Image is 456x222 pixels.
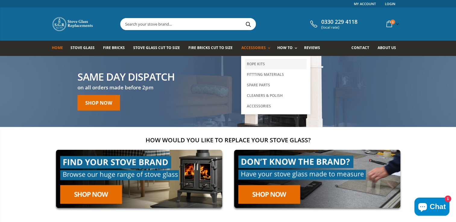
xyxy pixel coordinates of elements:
[103,41,129,56] a: Fire Bricks
[304,45,320,50] span: Reviews
[52,45,63,50] span: Home
[321,19,357,25] span: 0330 229 4118
[390,20,395,24] span: 0
[277,41,300,56] a: How To
[230,146,404,212] img: made-to-measure-cta_2cd95ceb-d519-4648-b0cf-d2d338fdf11f.jpg
[245,90,307,101] a: Cleaners & Polish
[77,95,120,111] a: Shop Now
[413,198,451,217] inbox-online-store-chat: Shopify online store chat
[245,69,307,80] a: Fittting Materials
[241,45,266,50] span: Accessories
[241,41,273,56] a: Accessories
[304,41,325,56] a: Reviews
[377,41,400,56] a: About us
[351,45,369,50] span: Contact
[384,18,400,30] a: 0
[77,84,175,91] h3: on all orders made before 2pm
[52,146,226,212] img: find-your-brand-cta_9b334d5d-5c94-48ed-825f-d7972bbdebd0.jpg
[71,41,99,56] a: Stove Glass
[188,41,237,56] a: Fire Bricks Cut To Size
[309,19,357,29] a: 0330 229 4118 (local rate)
[52,17,94,32] img: Stove Glass Replacement
[351,41,373,56] a: Contact
[133,45,180,50] span: Stove Glass Cut To Size
[52,136,404,144] h2: How would you like to replace your stove glass?
[121,18,323,30] input: Search your stove brand...
[245,80,307,90] a: Spare Parts
[71,45,95,50] span: Stove Glass
[277,45,293,50] span: How To
[245,101,307,111] a: Accessories
[377,45,396,50] span: About us
[133,41,184,56] a: Stove Glass Cut To Size
[245,59,307,69] a: Rope Kits
[241,18,255,30] button: Search
[52,41,68,56] a: Home
[77,72,175,82] h2: Same day Dispatch
[103,45,125,50] span: Fire Bricks
[321,25,357,29] span: (local rate)
[188,45,233,50] span: Fire Bricks Cut To Size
